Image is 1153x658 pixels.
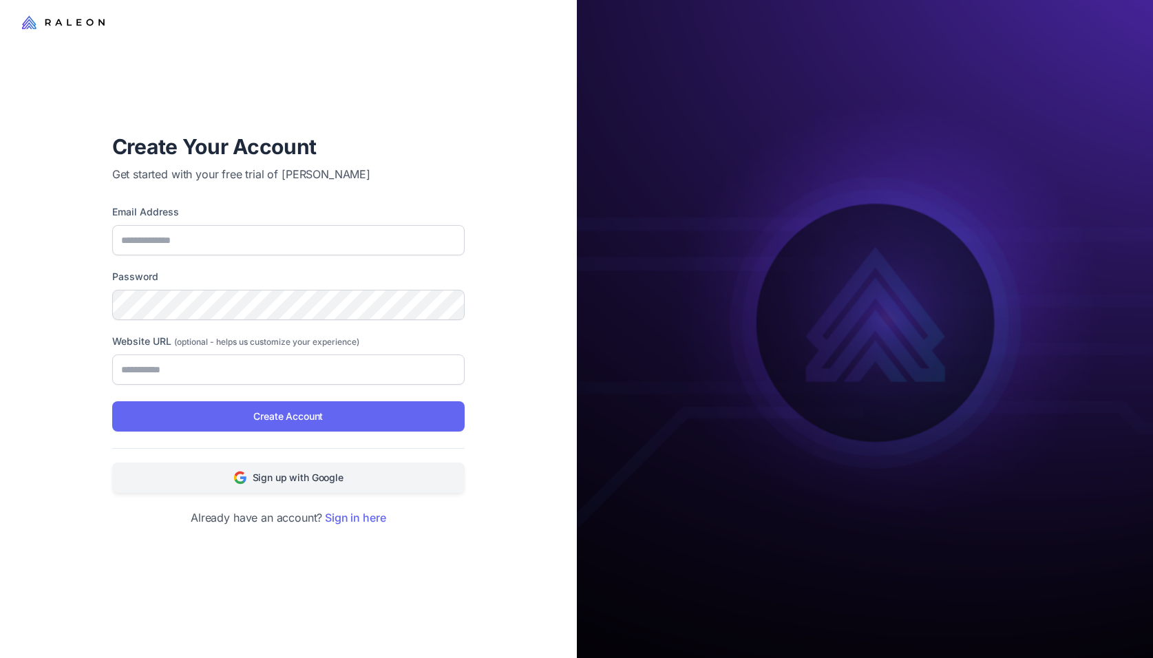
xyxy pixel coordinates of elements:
span: Create Account [253,409,323,424]
button: Sign up with Google [112,463,465,493]
a: Sign in here [325,511,385,524]
p: Get started with your free trial of [PERSON_NAME] [112,166,465,182]
h1: Create Your Account [112,133,465,160]
span: Sign up with Google [253,470,343,485]
button: Create Account [112,401,465,432]
label: Email Address [112,204,465,220]
p: Already have an account? [112,509,465,526]
span: (optional - helps us customize your experience) [174,337,359,347]
label: Website URL [112,334,465,349]
label: Password [112,269,465,284]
